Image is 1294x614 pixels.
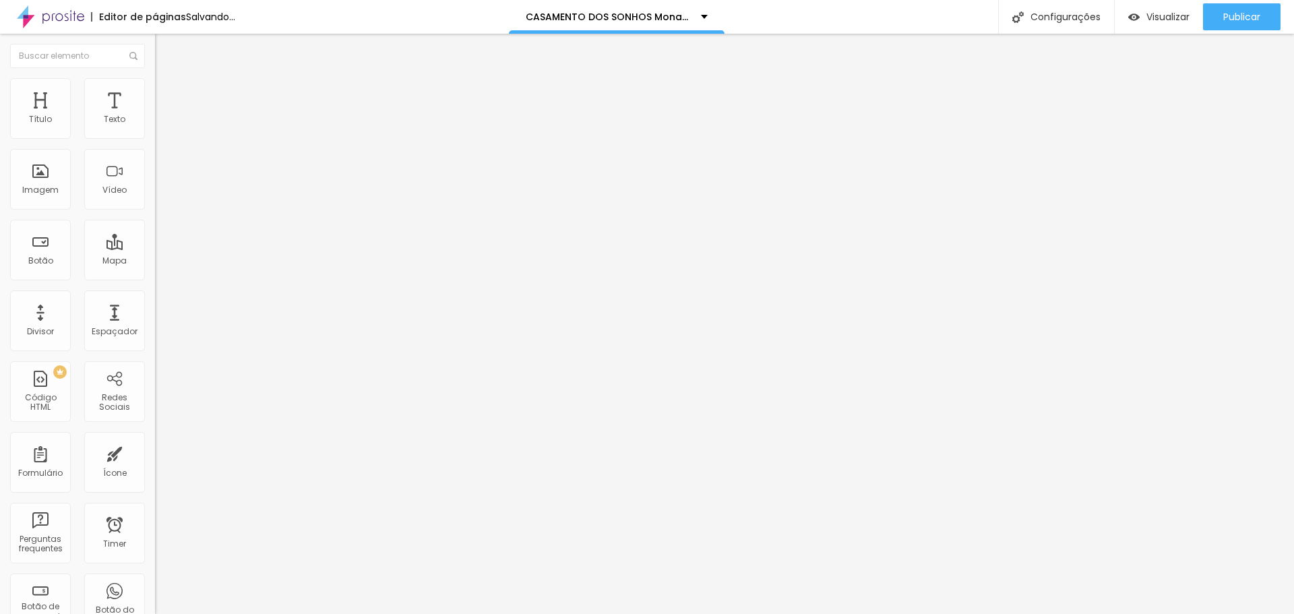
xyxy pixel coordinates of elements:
div: Ícone [103,468,127,478]
span: Publicar [1223,11,1260,22]
div: Imagem [22,185,59,195]
div: Código HTML [13,393,67,412]
p: CASAMENTO DOS SONHOS Monara- 2025 [526,12,691,22]
div: Divisor [27,327,54,336]
div: Texto [104,115,125,124]
div: Timer [103,539,126,549]
img: Icone [129,52,137,60]
img: Icone [1012,11,1024,23]
div: Redes Sociais [88,393,141,412]
input: Buscar elemento [10,44,145,68]
div: Botão [28,256,53,266]
div: Editor de páginas [91,12,186,22]
button: Publicar [1203,3,1281,30]
span: Visualizar [1146,11,1190,22]
button: Visualizar [1115,3,1203,30]
img: view-1.svg [1128,11,1140,23]
div: Formulário [18,468,63,478]
div: Título [29,115,52,124]
div: Perguntas frequentes [13,534,67,554]
div: Espaçador [92,327,137,336]
div: Vídeo [102,185,127,195]
div: Salvando... [186,12,235,22]
div: Mapa [102,256,127,266]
